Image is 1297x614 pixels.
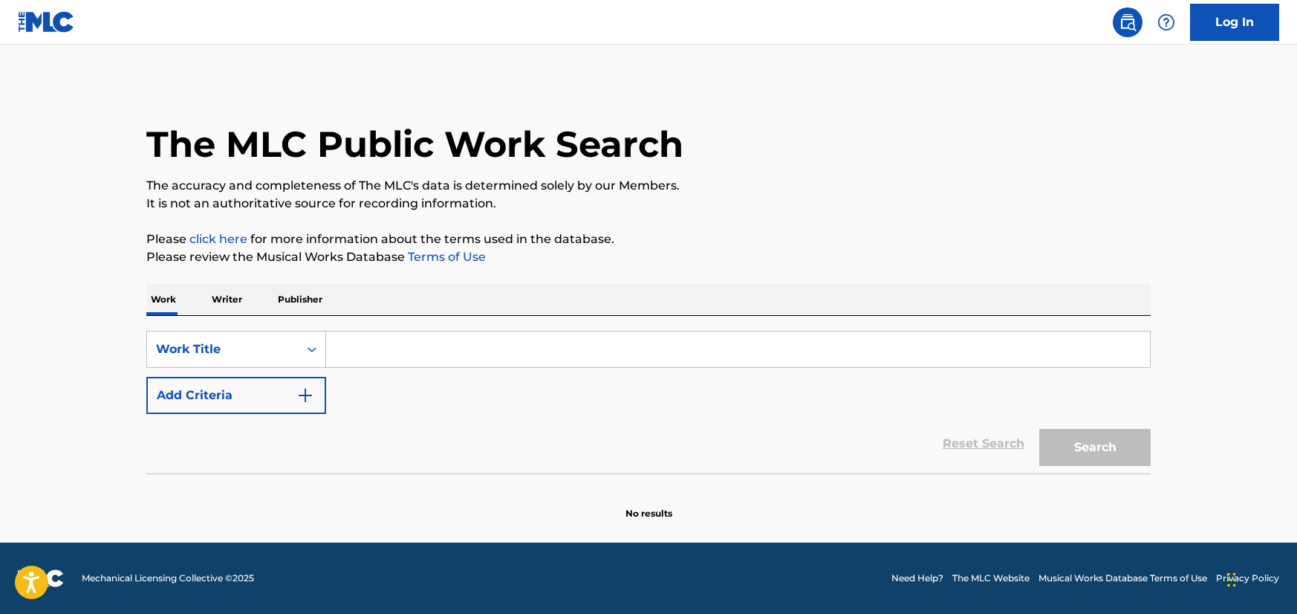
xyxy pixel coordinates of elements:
[1113,7,1142,37] a: Public Search
[405,250,486,264] a: Terms of Use
[891,572,943,585] a: Need Help?
[146,230,1151,248] p: Please for more information about the terms used in the database.
[156,340,290,358] div: Work Title
[82,572,254,585] span: Mechanical Licensing Collective © 2025
[1255,395,1297,514] iframe: Resource Center
[207,284,247,315] p: Writer
[146,377,326,414] button: Add Criteria
[952,572,1030,585] a: The MLC Website
[1119,13,1137,31] img: search
[146,122,683,167] h1: The MLC Public Work Search
[18,11,75,33] img: MLC Logo
[146,284,181,315] p: Work
[1216,572,1279,585] a: Privacy Policy
[146,248,1151,266] p: Please review the Musical Works Database
[146,177,1151,195] p: The accuracy and completeness of The MLC's data is determined solely by our Members.
[146,195,1151,213] p: It is not an authoritative source for recording information.
[18,569,64,587] img: logo
[273,284,327,315] p: Publisher
[1157,13,1175,31] img: help
[1190,4,1279,41] a: Log In
[146,331,1151,474] form: Search Form
[625,489,672,520] p: No results
[296,387,314,404] img: 9d2ae6d4665cec9f34b9.svg
[1227,558,1236,602] div: Drag
[189,232,247,246] a: click here
[1223,543,1297,614] iframe: Chat Widget
[1151,7,1181,37] div: Help
[1038,572,1207,585] a: Musical Works Database Terms of Use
